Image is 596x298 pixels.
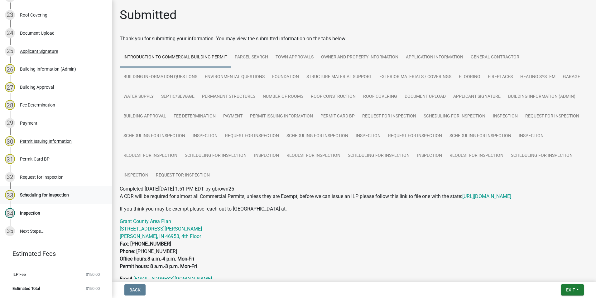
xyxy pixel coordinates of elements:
a: Scheduling for Inspection [507,146,576,166]
div: 31 [5,154,15,164]
a: Scheduling for Inspection [420,107,489,127]
a: Inspection [352,126,384,146]
a: [PERSON_NAME], IN 46953, 4th Floor [120,233,201,239]
div: Building Information (Admin) [20,67,76,71]
a: Building Information (Admin) [504,87,579,107]
a: [EMAIL_ADDRESS][DOMAIN_NAME] [133,276,212,282]
a: Scheduling for Inspection [446,126,515,146]
a: Number of Rooms [259,87,307,107]
a: Request for Inspection [221,126,283,146]
a: Permit Issuing Information [246,107,317,127]
a: Estimated Fees [5,247,102,260]
a: Document Upload [401,87,449,107]
a: Permanent Structures [198,87,259,107]
a: Fee Determination [170,107,219,127]
a: Request for Inspection [120,146,181,166]
div: 28 [5,100,15,110]
strong: Email [120,276,132,282]
div: Inspection [20,211,40,215]
div: Permit Card BP [20,157,50,161]
div: Permit Issuing Information [20,139,72,143]
a: Septic/Sewage [157,87,198,107]
a: Inspection [413,146,446,166]
a: Inspection [189,126,221,146]
a: Water Supply [120,87,157,107]
a: [URL][DOMAIN_NAME] [462,193,511,199]
a: Scheduling for Inspection [120,126,189,146]
a: Environmental Questions [201,67,268,87]
a: Scheduling for Inspection [344,146,413,166]
a: Inspection [515,126,547,146]
a: Fireplaces [484,67,517,87]
span: Estimated Total [12,286,40,291]
div: Building Approval [20,85,54,89]
div: Roof Covering [20,13,47,17]
div: Request for Inspection [20,175,64,179]
p: : [120,275,589,283]
a: Scheduling for Inspection [283,126,352,146]
a: Request for Inspection [521,107,583,127]
span: $150.00 [86,286,100,291]
div: Payment [20,121,37,125]
a: Request for Inspection [283,146,344,166]
div: 30 [5,136,15,146]
p: : [PHONE_NUMBER] [120,218,589,270]
a: Applicant Signature [449,87,504,107]
div: Document Upload [20,31,55,35]
div: 27 [5,82,15,92]
a: Application Information [402,47,467,67]
div: 35 [5,226,15,236]
a: Foundation [268,67,303,87]
strong: Permit hours: 8 a.m.-3 p.m. Mon-Fri [120,263,197,269]
a: Inspection [250,146,283,166]
a: Exterior Materials / Coverings [376,67,455,87]
div: 26 [5,64,15,74]
a: General Contractor [467,47,523,67]
a: Request for Inspection [446,146,507,166]
span: $150.00 [86,272,100,276]
a: Garage [559,67,584,87]
a: Owner and Property Information [317,47,402,67]
strong: Office hours:8 a.m.-4 p.m. Mon-Fri [120,256,194,262]
button: Back [124,284,146,296]
a: Introduction to Commercial Building Permit [120,47,231,67]
a: Inspection [489,107,521,127]
strong: Fax: [PHONE_NUMBER] [120,241,171,247]
a: Flooring [455,67,484,87]
a: Request for Inspection [152,166,214,186]
div: 32 [5,172,15,182]
a: Inspection [120,166,152,186]
a: [STREET_ADDRESS][PERSON_NAME] [120,226,202,232]
h1: Submitted [120,7,177,22]
div: 34 [5,208,15,218]
a: Scheduling for Inspection [181,146,250,166]
p: If you think you may be exempt please reach out to [GEOGRAPHIC_DATA] at: [120,205,589,213]
div: Scheduling for Inspection [20,193,69,197]
a: Request for Inspection [358,107,420,127]
a: Parcel search [231,47,272,67]
a: Payment [219,107,246,127]
a: Roof Covering [359,87,401,107]
a: Permit Card BP [317,107,358,127]
div: Applicant Signature [20,49,58,53]
a: Building Information Questions [120,67,201,87]
div: 23 [5,10,15,20]
a: Roof Construction [307,87,359,107]
div: 24 [5,28,15,38]
a: Town Approvals [272,47,317,67]
button: Exit [561,284,584,296]
strong: Phone [120,248,134,254]
div: Thank you for submitting your information. You may view the submitted information on the tabs below. [120,35,589,42]
a: Request for Inspection [384,126,446,146]
div: Fee Determination [20,103,55,107]
div: 33 [5,190,15,200]
div: 25 [5,46,15,56]
a: Structure Material Support [303,67,376,87]
a: Building Approval [120,107,170,127]
p: A CDR will be required for almost all Commercial Permits, unless they are Exempt, before we can i... [120,193,589,200]
span: Exit [566,287,575,292]
a: Grant County Area Plan [120,218,171,224]
div: 29 [5,118,15,128]
span: Back [129,287,141,292]
a: Heating System [517,67,559,87]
